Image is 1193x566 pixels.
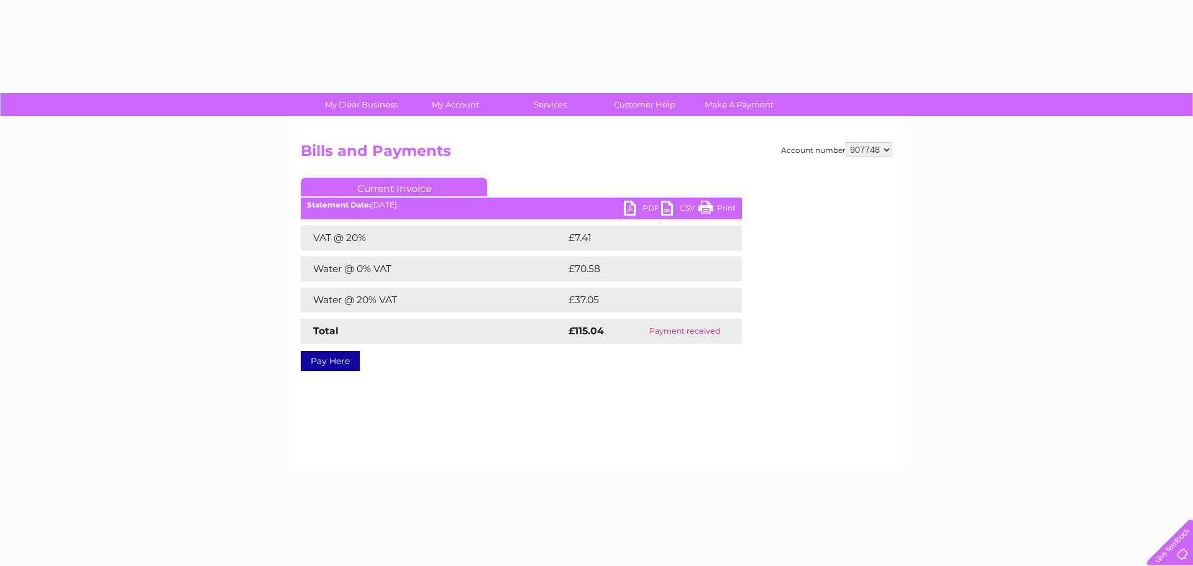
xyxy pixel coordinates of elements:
td: Water @ 20% VAT [301,288,565,313]
strong: £115.04 [569,325,604,337]
div: Account number [781,142,892,157]
b: Statement Date: [307,200,371,209]
td: £70.58 [565,257,717,281]
td: Water @ 0% VAT [301,257,565,281]
a: My Clear Business [310,93,413,116]
a: Make A Payment [688,93,790,116]
h2: Bills and Payments [301,142,892,166]
a: Current Invoice [301,178,487,196]
td: £7.41 [565,226,711,250]
a: Print [698,201,736,219]
a: Customer Help [593,93,696,116]
td: VAT @ 20% [301,226,565,250]
a: Services [499,93,601,116]
a: CSV [661,201,698,219]
a: My Account [405,93,507,116]
td: Payment received [628,319,742,344]
div: [DATE] [301,201,742,209]
a: PDF [624,201,661,219]
td: £37.05 [565,288,716,313]
a: Pay Here [301,351,360,371]
strong: Total [313,325,339,337]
